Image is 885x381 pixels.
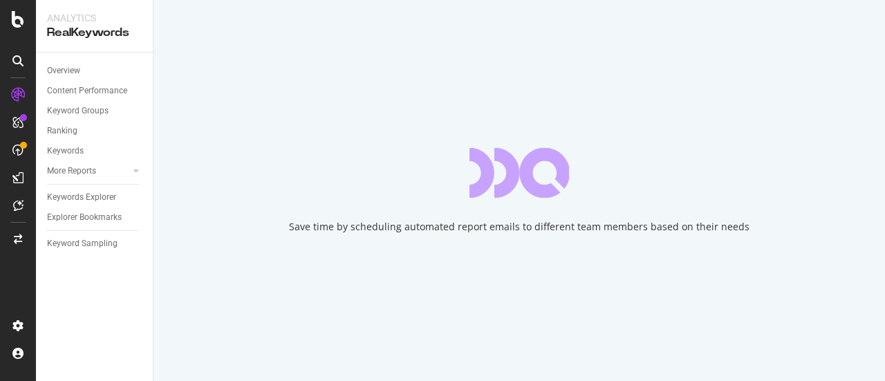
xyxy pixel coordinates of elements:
div: More Reports [47,164,96,178]
a: More Reports [47,164,129,178]
a: Keyword Sampling [47,236,143,251]
div: Explorer Bookmarks [47,210,122,225]
div: Keywords [47,144,84,158]
div: animation [469,148,569,198]
a: Keywords [47,144,143,158]
div: Analytics [47,11,142,25]
div: Overview [47,64,80,78]
div: Keyword Groups [47,104,109,118]
a: Overview [47,64,143,78]
div: Content Performance [47,84,127,98]
div: Keyword Sampling [47,236,118,251]
div: Ranking [47,124,77,138]
a: Ranking [47,124,143,138]
div: RealKeywords [47,25,142,41]
div: Save time by scheduling automated report emails to different team members based on their needs [289,220,749,234]
a: Explorer Bookmarks [47,210,143,225]
div: Keywords Explorer [47,190,116,205]
a: Keywords Explorer [47,190,143,205]
a: Keyword Groups [47,104,143,118]
a: Content Performance [47,84,143,98]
